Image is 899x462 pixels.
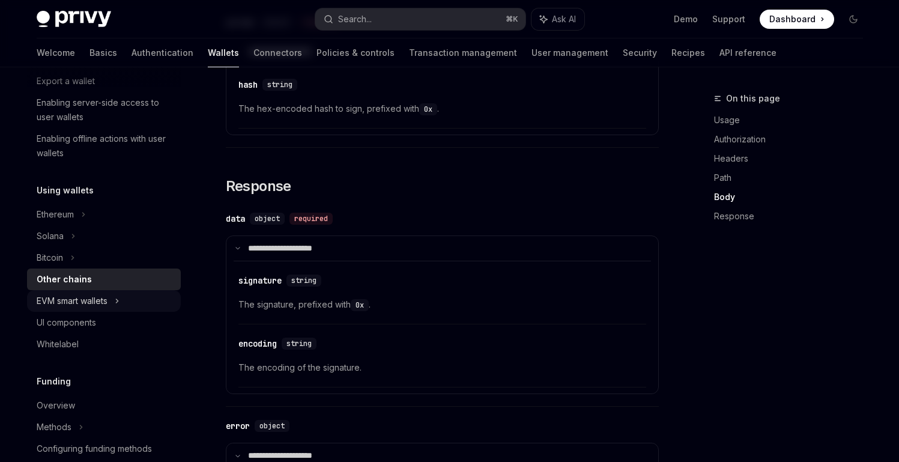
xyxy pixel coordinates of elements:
[259,421,285,431] span: object
[726,91,780,106] span: On this page
[37,229,64,243] div: Solana
[226,420,250,432] div: error
[712,13,745,25] a: Support
[37,420,71,434] div: Methods
[419,103,437,115] code: 0x
[238,338,277,350] div: encoding
[27,333,181,355] a: Whitelabel
[552,13,576,25] span: Ask AI
[714,207,873,226] a: Response
[255,214,280,223] span: object
[531,8,584,30] button: Ask AI
[291,276,316,285] span: string
[37,272,92,287] div: Other chains
[769,13,816,25] span: Dashboard
[37,251,63,265] div: Bitcoin
[37,183,94,198] h5: Using wallets
[37,442,152,456] div: Configuring funding methods
[623,38,657,67] a: Security
[37,398,75,413] div: Overview
[315,8,525,30] button: Search...⌘K
[674,13,698,25] a: Demo
[238,360,646,375] span: The encoding of the signature.
[238,79,258,91] div: hash
[506,14,518,24] span: ⌘ K
[267,80,292,90] span: string
[286,339,312,348] span: string
[316,38,395,67] a: Policies & controls
[27,92,181,128] a: Enabling server-side access to user wallets
[37,374,71,389] h5: Funding
[226,213,245,225] div: data
[253,38,302,67] a: Connectors
[714,187,873,207] a: Body
[27,128,181,164] a: Enabling offline actions with user wallets
[760,10,834,29] a: Dashboard
[289,213,333,225] div: required
[37,96,174,124] div: Enabling server-side access to user wallets
[531,38,608,67] a: User management
[409,38,517,67] a: Transaction management
[132,38,193,67] a: Authentication
[714,168,873,187] a: Path
[37,11,111,28] img: dark logo
[844,10,863,29] button: Toggle dark mode
[27,438,181,460] a: Configuring funding methods
[89,38,117,67] a: Basics
[714,111,873,130] a: Usage
[238,275,282,287] div: signature
[37,207,74,222] div: Ethereum
[238,297,646,312] span: The signature, prefixed with .
[37,38,75,67] a: Welcome
[714,149,873,168] a: Headers
[338,12,372,26] div: Search...
[37,315,96,330] div: UI components
[238,102,646,116] span: The hex-encoded hash to sign, prefixed with .
[671,38,705,67] a: Recipes
[208,38,239,67] a: Wallets
[27,395,181,416] a: Overview
[37,132,174,160] div: Enabling offline actions with user wallets
[27,312,181,333] a: UI components
[37,337,79,351] div: Whitelabel
[719,38,776,67] a: API reference
[226,177,291,196] span: Response
[714,130,873,149] a: Authorization
[351,299,369,311] code: 0x
[37,294,107,308] div: EVM smart wallets
[27,269,181,290] a: Other chains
